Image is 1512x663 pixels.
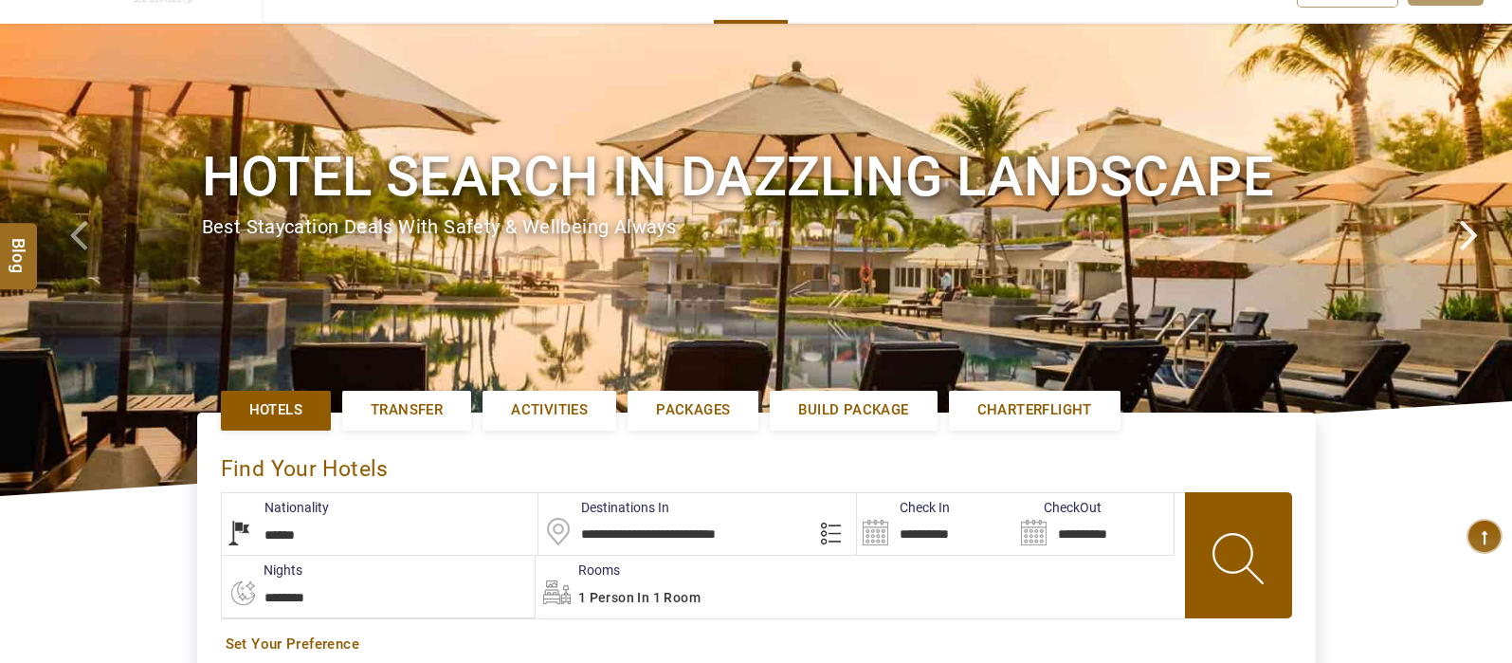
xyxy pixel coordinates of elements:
[949,391,1120,430] a: Charterflight
[538,498,669,517] label: Destinations In
[221,391,331,430] a: Hotels
[798,400,908,420] span: Build Package
[857,498,950,517] label: Check In
[578,590,701,605] span: 1 Person in 1 Room
[511,400,588,420] span: Activities
[857,493,1015,555] input: Search
[202,213,1311,241] div: Best Staycation Deals with safety & wellbeing always
[1015,498,1102,517] label: CheckOut
[656,400,730,420] span: Packages
[202,141,1311,212] h1: Hotel search in dazzling landscape
[342,391,471,430] a: Transfer
[226,635,1287,654] a: Set Your Preference
[1015,493,1174,555] input: Search
[977,400,1092,420] span: Charterflight
[249,400,302,420] span: Hotels
[770,391,937,430] a: Build Package
[221,436,1292,492] div: Find Your Hotels
[628,391,758,430] a: Packages
[221,561,302,580] label: nights
[483,391,616,430] a: Activities
[536,561,620,580] label: Rooms
[222,498,329,517] label: Nationality
[371,400,443,420] span: Transfer
[7,237,31,253] span: Blog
